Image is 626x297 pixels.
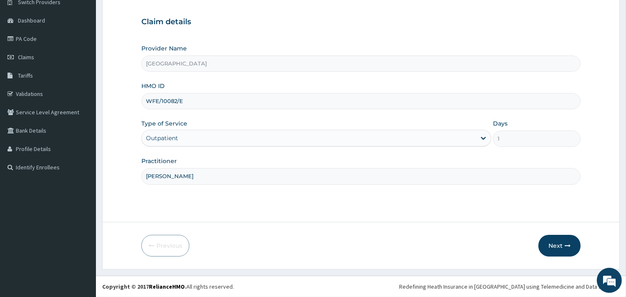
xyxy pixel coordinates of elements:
[102,283,186,290] strong: Copyright © 2017 .
[141,119,187,128] label: Type of Service
[141,82,165,90] label: HMO ID
[141,157,177,165] label: Practitioner
[18,72,33,79] span: Tariffs
[18,17,45,24] span: Dashboard
[399,282,620,291] div: Redefining Heath Insurance in [GEOGRAPHIC_DATA] using Telemedicine and Data Science!
[146,134,178,142] div: Outpatient
[141,44,187,53] label: Provider Name
[141,93,581,109] input: Enter HMO ID
[149,283,185,290] a: RelianceHMO
[493,119,508,128] label: Days
[141,168,581,184] input: Enter Name
[141,18,581,27] h3: Claim details
[538,235,581,257] button: Next
[96,276,626,297] footer: All rights reserved.
[18,53,34,61] span: Claims
[141,235,189,257] button: Previous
